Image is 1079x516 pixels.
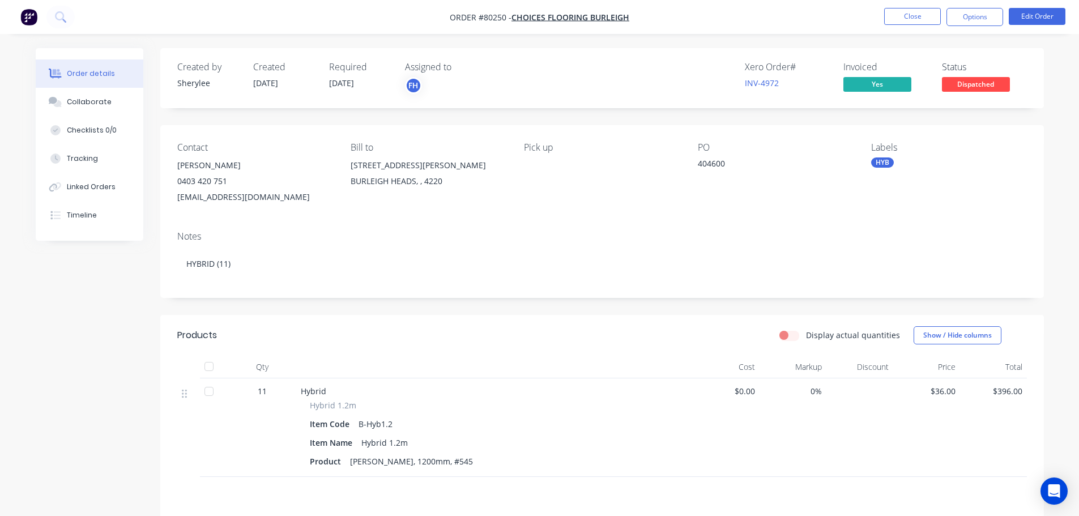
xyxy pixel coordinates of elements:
div: Checklists 0/0 [67,125,117,135]
div: 404600 [698,157,839,173]
span: [DATE] [253,78,278,88]
div: Required [329,62,391,73]
div: Open Intercom Messenger [1040,477,1068,505]
div: [EMAIL_ADDRESS][DOMAIN_NAME] [177,189,332,205]
div: Xero Order # [745,62,830,73]
div: [STREET_ADDRESS][PERSON_NAME]BURLEIGH HEADS, , 4220 [351,157,506,194]
span: Hybrid [301,386,326,396]
div: [PERSON_NAME] [177,157,332,173]
div: B-Hyb1.2 [354,416,397,432]
button: Close [884,8,941,25]
button: Order details [36,59,143,88]
div: HYBRID (11) [177,246,1027,281]
div: Pick up [524,142,679,153]
span: Dispatched [942,77,1010,91]
div: Cost [693,356,760,378]
div: [PERSON_NAME]0403 420 751[EMAIL_ADDRESS][DOMAIN_NAME] [177,157,332,205]
button: Tracking [36,144,143,173]
div: Total [960,356,1027,378]
span: 11 [258,385,267,397]
div: HYB [871,157,894,168]
div: Tracking [67,153,98,164]
span: [DATE] [329,78,354,88]
div: Sherylee [177,77,240,89]
img: Factory [20,8,37,25]
button: Linked Orders [36,173,143,201]
a: Choices Flooring Burleigh [511,12,629,23]
div: Products [177,329,217,342]
span: 0% [764,385,822,397]
span: Order #80250 - [450,12,511,23]
button: Checklists 0/0 [36,116,143,144]
span: $396.00 [965,385,1022,397]
div: 0403 420 751 [177,173,332,189]
div: PO [698,142,853,153]
label: Display actual quantities [806,329,900,341]
div: Created [253,62,315,73]
button: Timeline [36,201,143,229]
div: Collaborate [67,97,112,107]
div: Status [942,62,1027,73]
div: Price [893,356,960,378]
a: INV-4972 [745,78,779,88]
div: Labels [871,142,1026,153]
div: BURLEIGH HEADS, , 4220 [351,173,506,189]
div: Product [310,453,346,470]
button: Edit Order [1009,8,1065,25]
div: Timeline [67,210,97,220]
div: Markup [760,356,826,378]
div: Qty [228,356,296,378]
span: $36.00 [898,385,956,397]
span: Hybrid 1.2m [310,399,356,411]
div: Notes [177,231,1027,242]
button: FH [405,77,422,94]
span: $0.00 [697,385,755,397]
div: Item Code [310,416,354,432]
span: Yes [843,77,911,91]
div: [PERSON_NAME], 1200mm, #545 [346,453,477,470]
div: Order details [67,69,115,79]
button: Collaborate [36,88,143,116]
div: Contact [177,142,332,153]
div: Created by [177,62,240,73]
button: Show / Hide columns [914,326,1001,344]
div: Bill to [351,142,506,153]
div: Invoiced [843,62,928,73]
button: Options [946,8,1003,26]
div: Hybrid 1.2m [357,434,412,451]
div: Assigned to [405,62,518,73]
div: Item Name [310,434,357,451]
div: Discount [826,356,893,378]
div: Linked Orders [67,182,116,192]
button: Dispatched [942,77,1010,94]
div: [STREET_ADDRESS][PERSON_NAME] [351,157,506,173]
